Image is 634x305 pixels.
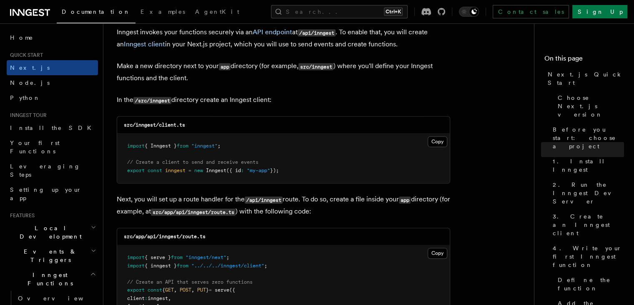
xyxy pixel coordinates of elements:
[162,287,165,293] span: {
[194,168,203,173] span: new
[7,120,98,135] a: Install the SDK
[127,254,145,260] span: import
[148,168,162,173] span: const
[270,168,279,173] span: });
[174,287,177,293] span: ,
[10,64,50,71] span: Next.js
[241,168,244,173] span: :
[127,287,145,293] span: export
[549,177,624,209] a: 2. Run the Inngest Dev Server
[554,272,624,296] a: Define the function
[10,125,96,131] span: Install the SDK
[57,3,135,23] a: Documentation
[549,241,624,272] a: 4. Write your first Inngest function
[549,209,624,241] a: 3. Create an Inngest client
[197,287,206,293] span: PUT
[554,90,624,122] a: Choose Next.js version
[215,287,229,293] span: serve
[553,157,624,174] span: 1. Install Inngest
[62,8,130,15] span: Documentation
[165,287,174,293] span: GET
[544,67,624,90] a: Next.js Quick Start
[185,254,226,260] span: "inngest/next"
[10,94,40,101] span: Python
[219,63,231,70] code: app
[247,168,270,173] span: "my-app"
[148,295,168,301] span: inngest
[253,28,292,36] a: API endpoint
[165,168,185,173] span: inngest
[124,234,205,239] code: src/app/api/inngest/route.ts
[298,29,336,36] code: /api/inngest
[7,60,98,75] a: Next.js
[7,224,91,241] span: Local Development
[145,143,177,149] span: { Inngest }
[127,168,145,173] span: export
[245,196,283,203] code: /api/inngest
[206,287,209,293] span: }
[7,52,43,58] span: Quick start
[399,196,411,203] code: app
[180,287,191,293] span: POST
[127,295,145,301] span: client
[549,154,624,177] a: 1. Install Inngest
[195,8,239,15] span: AgentKit
[7,75,98,90] a: Node.js
[548,70,624,87] span: Next.js Quick Start
[188,168,191,173] span: =
[148,287,162,293] span: const
[493,5,569,18] a: Contact sales
[127,263,145,269] span: import
[145,254,171,260] span: { serve }
[177,263,188,269] span: from
[7,30,98,45] a: Home
[124,40,165,48] a: Inngest client
[7,247,91,264] span: Events & Triggers
[117,94,450,106] p: In the directory create an Inngest client:
[428,248,447,259] button: Copy
[127,143,145,149] span: import
[145,295,148,301] span: :
[558,94,624,119] span: Choose Next.js version
[549,122,624,154] a: Before you start: choose a project
[140,8,185,15] span: Examples
[117,26,450,50] p: Inngest invokes your functions securely via an at . To enable that, you will create an in your Ne...
[10,186,82,201] span: Setting up your app
[218,143,221,149] span: ;
[7,159,98,182] a: Leveraging Steps
[145,263,177,269] span: { inngest }
[18,295,104,302] span: Overview
[298,63,333,70] code: src/inngest
[10,33,33,42] span: Home
[229,287,235,293] span: ({
[168,295,171,301] span: ,
[428,136,447,147] button: Copy
[7,271,90,287] span: Inngest Functions
[117,193,450,218] p: Next, you will set up a route handler for the route. To do so, create a file inside your director...
[124,122,185,128] code: src/inngest/client.ts
[151,208,236,216] code: src/app/api/inngest/route.ts
[7,267,98,291] button: Inngest Functions
[7,212,35,219] span: Features
[10,79,50,86] span: Node.js
[553,244,624,269] span: 4. Write your first Inngest function
[171,254,183,260] span: from
[135,3,190,23] a: Examples
[191,143,218,149] span: "inngest"
[226,254,229,260] span: ;
[209,287,212,293] span: =
[572,5,627,18] a: Sign Up
[127,279,253,285] span: // Create an API that serves zero functions
[190,3,244,23] a: AgentKit
[7,135,98,159] a: Your first Functions
[10,140,60,155] span: Your first Functions
[553,180,624,206] span: 2. Run the Inngest Dev Server
[544,53,624,67] h4: On this page
[7,244,98,267] button: Events & Triggers
[264,263,267,269] span: ;
[133,97,171,104] code: /src/inngest
[191,287,194,293] span: ,
[7,90,98,105] a: Python
[206,168,226,173] span: Inngest
[226,168,241,173] span: ({ id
